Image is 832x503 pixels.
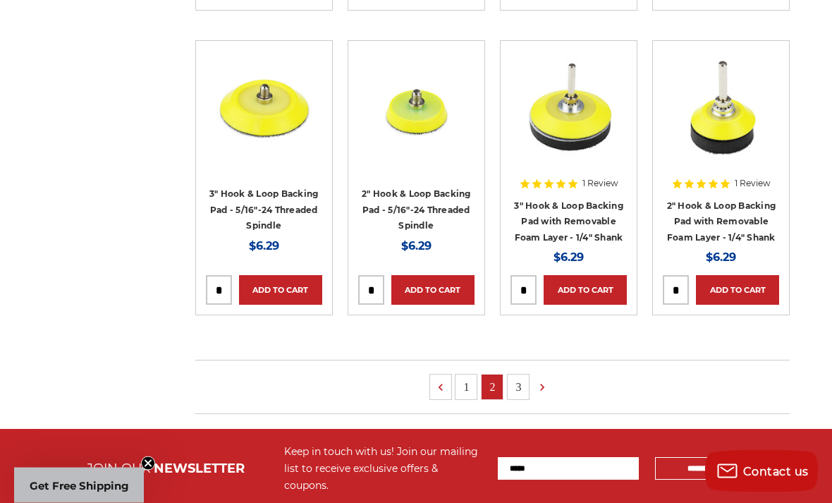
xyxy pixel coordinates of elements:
a: 3" Hook & Loop Backing Pad with Removable Foam Layer - 1/4" Shank [514,201,623,243]
span: JOIN OUR [87,461,151,477]
a: 2" Hook & Loop Backing Pad with Removable Foam Layer - 1/4" Shank [667,201,776,243]
img: Close-up of Empire Abrasives 3-inch hook and loop backing pad with a removable foam layer and 1/4... [513,51,625,164]
a: Add to Cart [544,276,627,305]
a: Add to Cart [696,276,779,305]
a: 1 [455,375,477,400]
span: NEWSLETTER [154,461,245,477]
a: 3-inch Hook & Loop Backing Pad with 5/16"-24 Threaded Spindle for precise and durable sanding too... [206,51,322,168]
span: $6.29 [706,251,736,265]
span: 1 Review [582,180,618,188]
a: Add to Cart [239,276,322,305]
img: 2-inch hook and loop backing pad with a 5/16"-24 threaded spindle and tapered edge for precision ... [360,51,472,164]
a: 2 [482,375,503,400]
img: 3-inch Hook & Loop Backing Pad with 5/16"-24 Threaded Spindle for precise and durable sanding too... [207,51,320,164]
span: $6.29 [553,251,584,265]
span: $6.29 [249,240,279,253]
img: 2-inch yellow sanding pad with black foam layer and versatile 1/4-inch shank/spindle for precisio... [665,51,778,164]
span: $6.29 [401,240,432,253]
a: 2" Hook & Loop Backing Pad - 5/16"-24 Threaded Spindle [362,189,471,231]
a: 3 [508,375,529,400]
button: Contact us [705,450,818,492]
div: Keep in touch with us! Join our mailing list to receive exclusive offers & coupons. [284,444,484,495]
a: Close-up of Empire Abrasives 3-inch hook and loop backing pad with a removable foam layer and 1/4... [510,51,627,168]
span: Get Free Shipping [30,479,129,492]
span: 1 Review [735,180,771,188]
span: Contact us [743,465,809,478]
a: 3" Hook & Loop Backing Pad - 5/16"-24 Threaded Spindle [209,189,319,231]
a: 2-inch hook and loop backing pad with a 5/16"-24 threaded spindle and tapered edge for precision ... [358,51,475,168]
button: Close teaser [141,456,155,471]
div: Get Free ShippingClose teaser [14,468,144,503]
a: Add to Cart [391,276,475,305]
a: 2-inch yellow sanding pad with black foam layer and versatile 1/4-inch shank/spindle for precisio... [663,51,779,168]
